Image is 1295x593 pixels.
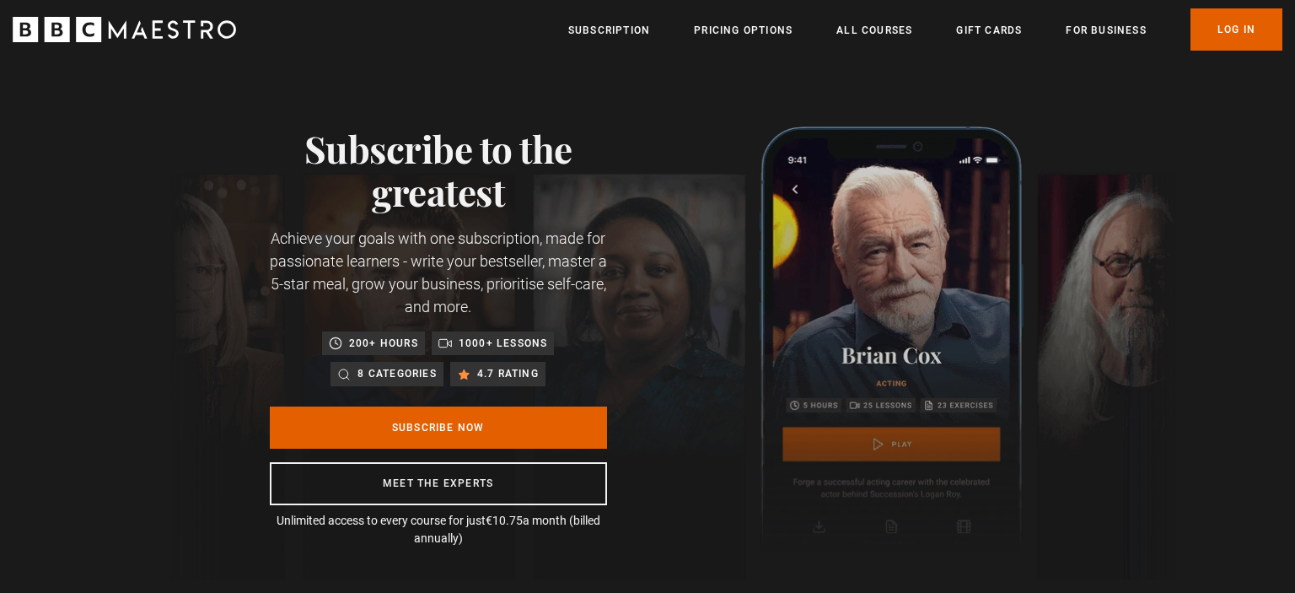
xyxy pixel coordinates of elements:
[486,514,523,527] span: €10.75
[568,22,650,39] a: Subscription
[349,335,418,352] p: 200+ hours
[270,512,607,547] p: Unlimited access to every course for just a month (billed annually)
[270,127,607,213] h1: Subscribe to the greatest
[1066,22,1146,39] a: For business
[836,22,912,39] a: All Courses
[270,462,607,505] a: Meet the experts
[1190,8,1282,51] a: Log In
[694,22,793,39] a: Pricing Options
[270,407,607,449] a: Subscribe Now
[568,8,1282,51] nav: Primary
[459,335,548,352] p: 1000+ lessons
[270,227,607,318] p: Achieve your goals with one subscription, made for passionate learners - write your bestseller, m...
[477,365,539,382] p: 4.7 rating
[357,365,436,382] p: 8 categories
[956,22,1022,39] a: Gift Cards
[13,17,236,42] svg: BBC Maestro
